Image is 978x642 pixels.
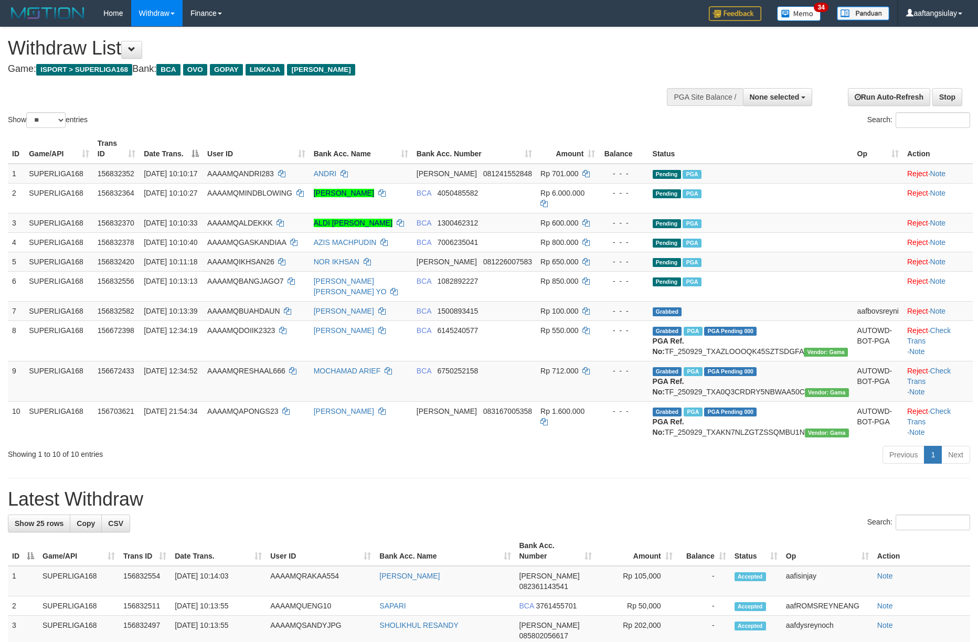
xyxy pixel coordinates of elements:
[540,169,578,178] span: Rp 701.000
[653,189,681,198] span: Pending
[8,38,642,59] h1: Withdraw List
[909,428,925,436] a: Note
[603,237,644,248] div: - - -
[314,258,359,266] a: NOR IKHSAN
[108,519,123,528] span: CSV
[907,169,928,178] a: Reject
[536,602,577,610] span: Copy 3761455701 to clipboard
[171,596,266,616] td: [DATE] 10:13:55
[853,401,903,442] td: AUTOWD-BOT-PGA
[848,88,930,106] a: Run Auto-Refresh
[314,307,374,315] a: [PERSON_NAME]
[144,189,197,197] span: [DATE] 10:10:27
[805,429,849,437] span: Vendor URL: https://trx31.1velocity.biz
[877,621,893,629] a: Note
[8,164,25,184] td: 1
[98,326,134,335] span: 156672398
[314,169,337,178] a: ANDRI
[704,327,757,336] span: PGA Pending
[207,326,275,335] span: AAAAMQDOIIK2323
[677,536,730,566] th: Balance: activate to sort column ascending
[540,189,584,197] span: Rp 6.000.000
[540,277,578,285] span: Rp 850.000
[203,134,310,164] th: User ID: activate to sort column ascending
[735,602,766,611] span: Accepted
[730,536,782,566] th: Status: activate to sort column ascending
[907,307,928,315] a: Reject
[907,258,928,266] a: Reject
[8,213,25,232] td: 3
[519,582,568,591] span: Copy 082361143541 to clipboard
[596,536,677,566] th: Amount: activate to sort column ascending
[907,219,928,227] a: Reject
[144,326,197,335] span: [DATE] 12:34:19
[314,326,374,335] a: [PERSON_NAME]
[743,88,813,106] button: None selected
[653,377,684,396] b: PGA Ref. No:
[417,326,431,335] span: BCA
[438,307,479,315] span: Copy 1500893415 to clipboard
[25,164,93,184] td: SUPERLIGA168
[25,401,93,442] td: SUPERLIGA168
[438,367,479,375] span: Copy 6750252158 to clipboard
[540,258,578,266] span: Rp 650.000
[519,572,580,580] span: [PERSON_NAME]
[314,238,377,247] a: AZIS MACHPUDIN
[183,64,207,76] span: OVO
[8,515,70,532] a: Show 25 rows
[417,307,431,315] span: BCA
[907,189,928,197] a: Reject
[119,596,171,616] td: 156832511
[667,88,742,106] div: PGA Site Balance /
[8,252,25,271] td: 5
[98,407,134,415] span: 156703621
[98,258,134,266] span: 156832420
[540,407,584,415] span: Rp 1.600.000
[540,367,578,375] span: Rp 712.000
[38,596,119,616] td: SUPERLIGA168
[207,238,286,247] span: AAAAMQGASKANDIAA
[8,536,38,566] th: ID: activate to sort column descending
[653,170,681,179] span: Pending
[8,232,25,252] td: 4
[144,219,197,227] span: [DATE] 10:10:33
[314,219,392,227] a: ALDI [PERSON_NAME]
[683,170,701,179] span: Marked by aafheankoy
[438,277,479,285] span: Copy 1082892227 to clipboard
[144,169,197,178] span: [DATE] 10:10:17
[930,189,946,197] a: Note
[207,258,274,266] span: AAAAMQIKHSAN26
[210,64,243,76] span: GOPAY
[941,446,970,464] a: Next
[8,134,25,164] th: ID
[903,301,973,320] td: ·
[438,326,479,335] span: Copy 6145240577 to clipboard
[930,258,946,266] a: Note
[903,164,973,184] td: ·
[683,219,701,228] span: Marked by aafsoycanthlai
[515,536,596,566] th: Bank Acc. Number: activate to sort column ascending
[603,306,644,316] div: - - -
[314,367,381,375] a: MOCHAMAD ARIEF
[207,219,273,227] span: AAAAMQALDEKKK
[8,361,25,401] td: 9
[207,169,274,178] span: AAAAMQANDRI283
[805,388,849,397] span: Vendor URL: https://trx31.1velocity.biz
[246,64,285,76] span: LINKAJA
[649,401,853,442] td: TF_250929_TXAKN7NLZGTZSSQMBU1N
[907,367,928,375] a: Reject
[207,407,278,415] span: AAAAMQAPONGS23
[417,367,431,375] span: BCA
[684,367,702,376] span: Marked by aafsoycanthlai
[412,134,536,164] th: Bank Acc. Number: activate to sort column ascending
[8,320,25,361] td: 8
[140,134,203,164] th: Date Trans.: activate to sort column descending
[417,277,431,285] span: BCA
[867,515,970,530] label: Search:
[653,408,682,416] span: Grabbed
[417,189,431,197] span: BCA
[70,515,102,532] a: Copy
[735,622,766,630] span: Accepted
[603,325,644,336] div: - - -
[653,337,684,356] b: PGA Ref. No:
